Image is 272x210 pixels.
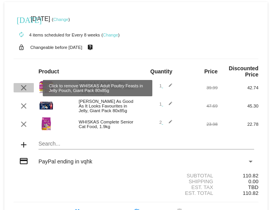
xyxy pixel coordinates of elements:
div: 39.99 [177,85,218,90]
div: 110.82 [218,173,258,179]
strong: Price [204,68,218,75]
span: TBD [248,184,258,190]
mat-select: Payment Method [38,158,254,165]
div: 45.30 [218,104,258,108]
div: WHISKAS Adult Poultry Feasts in Jelly Pouch, Giant Pack 80x85g [75,81,136,95]
div: Est. Tax [136,184,218,190]
mat-icon: lock_open [17,42,26,52]
mat-icon: edit [163,83,173,92]
mat-icon: clear [19,101,28,111]
span: 1 [159,102,173,106]
strong: Discounted Price [229,65,258,78]
div: 22.78 [218,122,258,127]
div: WHISKAS Complete Senior Cat Food, 1.9kg [75,120,136,129]
div: [PERSON_NAME] As Good As It Looks Favourites in Jelly, Giant Pack 80x85g [75,99,136,113]
div: 47.69 [177,104,218,108]
img: 84162.jpg [38,80,54,95]
input: Search... [38,141,254,147]
small: 4 items scheduled for Every 8 weeks [14,33,100,37]
strong: Product [38,68,59,75]
span: 2 [159,120,173,125]
img: 80325.jpg [38,116,54,132]
span: 1 [159,83,173,88]
span: 110.82 [243,190,258,196]
mat-icon: live_help [85,42,95,52]
div: Est. Total [136,190,218,196]
mat-icon: credit_card [19,156,28,166]
div: Subtotal [136,173,218,179]
mat-icon: [DATE] [17,15,26,24]
mat-icon: clear [19,120,28,129]
mat-icon: edit [163,120,173,129]
a: Change [53,17,68,22]
mat-icon: add [19,140,28,149]
div: Shipping [136,179,218,184]
strong: Quantity [150,68,173,75]
div: 42.74 [218,85,258,90]
span: PayPal ending in vqhk [38,158,92,165]
small: ( ) [101,33,120,37]
div: 23.98 [177,122,218,127]
span: 0.00 [248,179,258,184]
mat-icon: autorenew [17,30,26,40]
small: Changeable before [DATE] [30,45,82,50]
mat-icon: clear [19,83,28,92]
mat-icon: edit [163,101,173,111]
small: ( ) [52,17,70,22]
a: Change [103,33,118,37]
img: 98021.jpg [38,98,54,113]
